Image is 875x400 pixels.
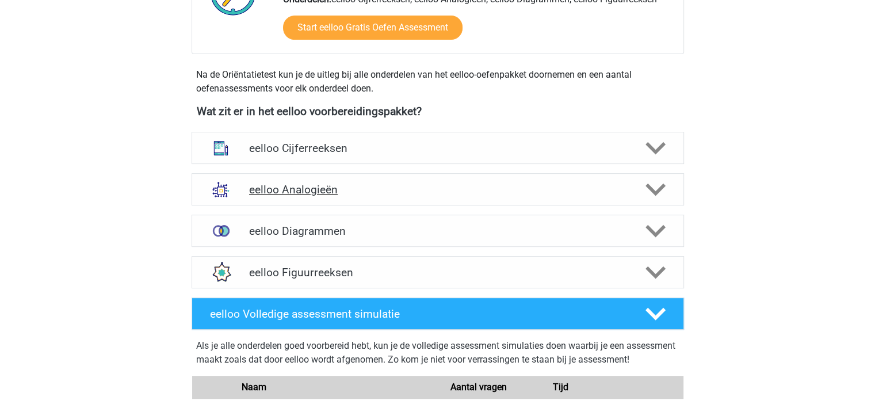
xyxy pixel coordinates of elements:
img: cijferreeksen [206,133,236,163]
div: Naam [233,380,438,394]
h4: eelloo Diagrammen [249,224,626,238]
a: figuurreeksen eelloo Figuurreeksen [187,256,689,288]
div: Tijd [519,380,601,394]
h4: Wat zit er in het eelloo voorbereidingspakket? [197,105,679,118]
img: figuurreeksen [206,257,236,287]
div: Als je alle onderdelen goed voorbereid hebt, kun je de volledige assessment simulaties doen waarb... [196,339,679,371]
img: venn diagrammen [206,216,236,246]
div: Aantal vragen [437,380,519,394]
div: Na de Oriëntatietest kun je de uitleg bij alle onderdelen van het eelloo-oefenpakket doornemen en... [192,68,684,96]
h4: eelloo Analogieën [249,183,626,196]
h4: eelloo Volledige assessment simulatie [210,307,626,321]
a: cijferreeksen eelloo Cijferreeksen [187,132,689,164]
h4: eelloo Cijferreeksen [249,142,626,155]
a: analogieen eelloo Analogieën [187,173,689,205]
a: venn diagrammen eelloo Diagrammen [187,215,689,247]
img: analogieen [206,174,236,204]
a: Start eelloo Gratis Oefen Assessment [283,16,463,40]
a: eelloo Volledige assessment simulatie [187,298,689,330]
h4: eelloo Figuurreeksen [249,266,626,279]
